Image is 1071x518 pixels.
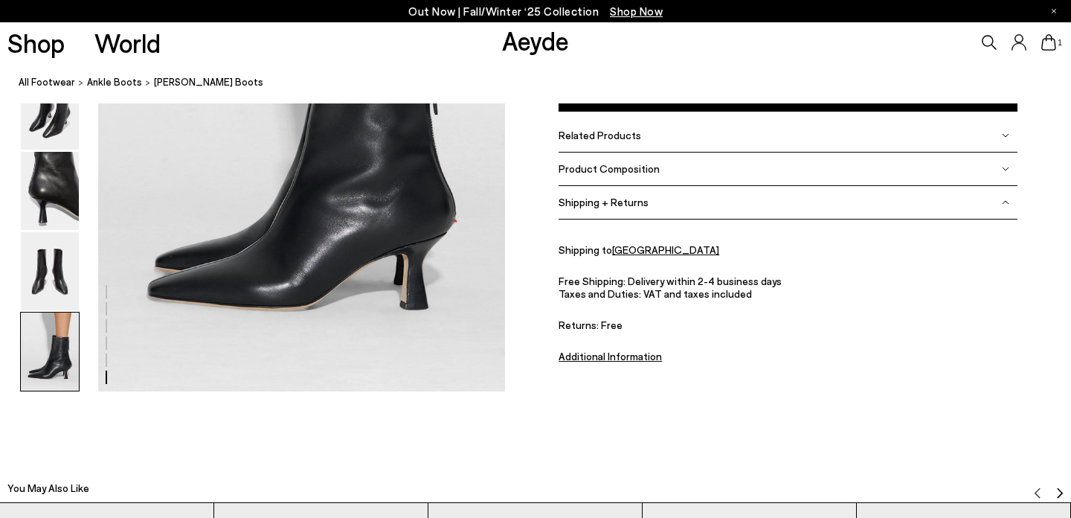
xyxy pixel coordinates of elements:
[1056,39,1064,47] span: 1
[408,2,663,21] p: Out Now | Fall/Winter ‘25 Collection
[87,74,142,90] a: ankle boots
[94,30,161,56] a: World
[21,232,79,310] img: Elina Ankle Boots - Image 5
[19,63,1071,103] nav: breadcrumb
[559,275,1017,332] div: Free Shipping: Delivery within 2-4 business days Taxes and Duties: VAT and taxes included
[612,244,719,257] a: [GEOGRAPHIC_DATA]
[1002,199,1009,206] img: svg%3E
[7,481,89,496] h2: You May Also Like
[21,313,79,391] img: Elina Ankle Boots - Image 6
[610,4,663,18] span: Navigate to /collections/new-in
[559,351,662,363] a: Additional Information
[21,152,79,230] img: Elina Ankle Boots - Image 4
[154,74,263,90] span: [PERSON_NAME] Boots
[21,71,79,150] img: Elina Ankle Boots - Image 3
[1054,476,1066,499] button: Next slide
[1054,487,1066,499] img: svg%3E
[559,244,1017,257] div: Shipping to
[1002,132,1009,139] img: svg%3E
[1032,487,1043,499] img: svg%3E
[559,163,660,176] span: Product Composition
[1032,476,1043,499] button: Previous slide
[87,76,142,88] span: ankle boots
[559,129,641,142] span: Related Products
[559,319,1017,332] span: Returns: Free
[19,74,75,90] a: All Footwear
[1002,165,1009,173] img: svg%3E
[502,25,569,56] a: Aeyde
[559,196,649,209] span: Shipping + Returns
[7,30,65,56] a: Shop
[1041,34,1056,51] a: 1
